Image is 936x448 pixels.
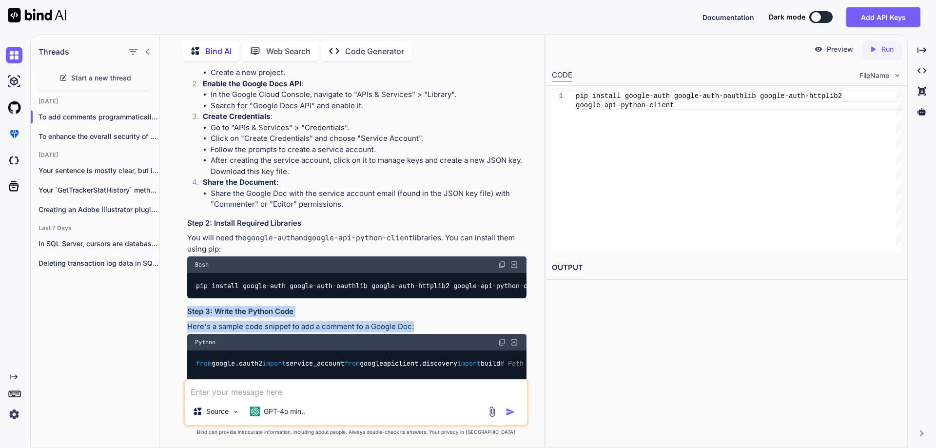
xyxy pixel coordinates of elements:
code: google-auth [247,233,295,243]
span: from [344,359,360,368]
button: Add API Keys [846,7,920,27]
p: Web Search [266,45,311,57]
h2: OUTPUT [546,256,907,279]
h3: Step 3: Write the Python Code [187,306,526,317]
span: import [262,359,286,368]
code: google-api-python-client [308,233,413,243]
img: chat [6,47,22,63]
p: Bind AI [205,45,232,57]
img: preview [814,45,823,54]
img: GPT-4o mini [250,407,260,416]
span: Documentation [702,13,754,21]
p: Source [206,407,229,416]
h2: [DATE] [31,151,159,159]
strong: Enable the Google Docs API [203,79,301,88]
img: copy [498,261,506,269]
img: Open in Browser [510,338,519,347]
img: icon [506,407,515,417]
li: Follow the prompts to create a service account. [211,144,526,156]
li: Click on "Create Credentials" and choose "Service Account". [211,133,526,144]
img: attachment [487,406,498,417]
div: CODE [552,70,572,81]
span: google-api-python-client [576,101,674,109]
img: chevron down [893,71,901,79]
p: Run [881,44,894,54]
code: pip install google-auth google-auth-oauthlib google-auth-httplib2 google-api-python-client [195,281,547,291]
p: To enhance the overall security of your... [39,132,159,141]
span: import [457,359,481,368]
img: ai-studio [6,73,22,90]
p: : [203,177,526,188]
p: Bind can provide inaccurate information, including about people. Always double-check its answers.... [183,429,528,436]
p: GPT-4o min.. [264,407,305,416]
li: Go to "APIs & Services" > "Credentials". [211,122,526,134]
span: e-auth-httplib2 [780,92,842,100]
p: Deleting transaction log data in SQL Server... [39,258,159,268]
img: Pick Models [232,408,240,416]
div: 1 [552,92,563,101]
p: To add comments programmatically in Goog... [39,112,159,122]
img: premium [6,126,22,142]
p: You will need the and libraries. You can install them using pip: [187,233,526,254]
p: Preview [827,44,853,54]
p: : [203,78,526,90]
span: pip install google-auth google-auth-oauthlib googl [576,92,780,100]
img: darkCloudIdeIcon [6,152,22,169]
strong: Create Credentials [203,112,270,121]
img: Open in Browser [510,260,519,269]
span: # Path to your service account key file [500,359,652,368]
li: In the Google Cloud Console, navigate to "APIs & Services" > "Library". [211,89,526,100]
h2: Last 7 Days [31,224,159,232]
img: Bind AI [8,8,66,22]
p: Your sentence is mostly clear, but it... [39,166,159,175]
h3: Step 2: Install Required Libraries [187,218,526,229]
h2: [DATE] [31,97,159,105]
li: Search for "Google Docs API" and enable it. [211,100,526,112]
strong: Share the Document [203,177,276,187]
li: Create a new project. [211,67,526,78]
li: After creating the service account, click on it to manage keys and create a new JSON key. Downloa... [211,155,526,177]
p: In SQL Server, cursors are database objects... [39,239,159,249]
span: FileName [859,71,889,80]
li: Share the Google Doc with the service account email (found in the JSON key file) with "Commenter"... [211,188,526,210]
img: githubLight [6,99,22,116]
span: Bash [195,261,209,269]
p: Code Generator [345,45,404,57]
span: Python [195,338,215,346]
img: settings [6,406,22,423]
p: Your `GetTrackerStatHistory` method is functional, but there... [39,185,159,195]
p: Here's a sample code snippet to add a comment to a Google Doc: [187,321,526,332]
span: from [196,359,212,368]
span: Start a new thread [71,73,131,83]
p: Creating an Adobe Illustrator plugin using ExtendScript... [39,205,159,214]
h1: Threads [39,46,69,58]
button: Documentation [702,12,754,22]
p: : [203,111,526,122]
span: Dark mode [769,12,805,22]
img: copy [498,338,506,346]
